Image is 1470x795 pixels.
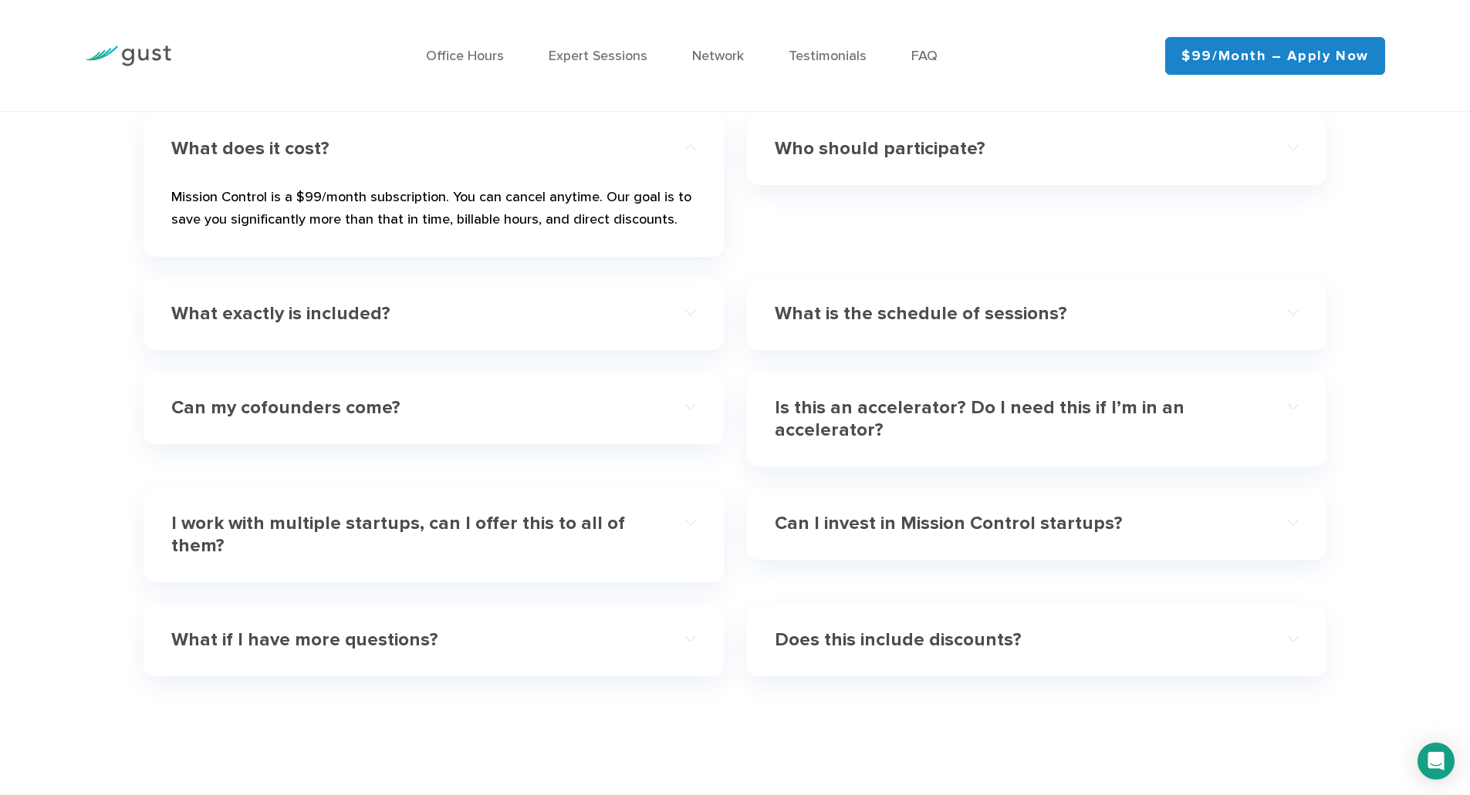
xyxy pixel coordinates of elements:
h4: I work with multiple startups, can I offer this to all of them? [171,513,643,558]
div: Open Intercom Messenger [1418,743,1455,780]
a: Network [692,48,744,64]
a: Expert Sessions [549,48,647,64]
h4: What does it cost? [171,138,643,160]
a: FAQ [911,48,938,64]
h4: Who should participate? [775,138,1246,160]
h4: What exactly is included? [171,303,643,325]
a: Office Hours [426,48,504,64]
h4: Is this an accelerator? Do I need this if I’m in an accelerator? [775,397,1246,442]
p: Mission Control is a $99/month subscription. You can cancel anytime. Our goal is to save you sign... [171,187,695,237]
img: Gust Logo [85,45,171,66]
h4: Can my cofounders come? [171,397,643,419]
h4: What if I have more questions? [171,629,643,652]
h4: What is the schedule of sessions? [775,303,1246,325]
a: $99/month – Apply Now [1165,37,1385,75]
h4: Does this include discounts? [775,629,1246,652]
h4: Can I invest in Mission Control startups? [775,513,1246,535]
a: Testimonials [789,48,867,64]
